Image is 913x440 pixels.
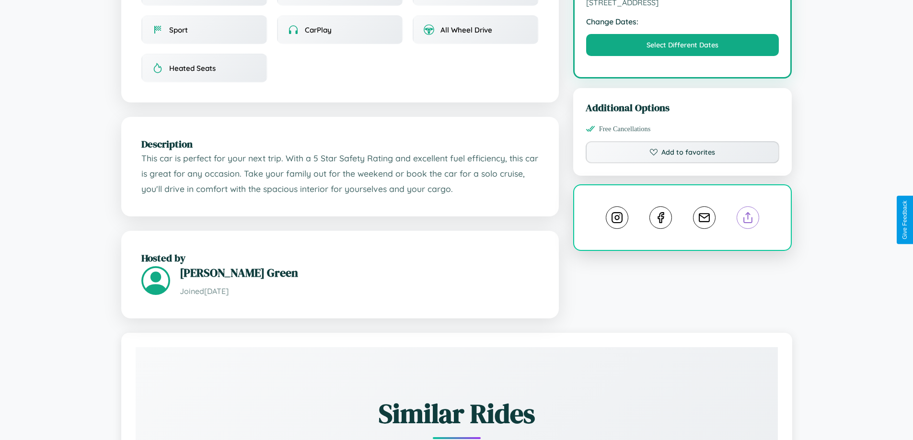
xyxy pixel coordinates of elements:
[586,101,780,114] h3: Additional Options
[141,137,539,151] h2: Description
[586,34,779,56] button: Select Different Dates
[141,151,539,196] p: This car is perfect for your next trip. With a 5 Star Safety Rating and excellent fuel efficiency...
[440,25,492,34] span: All Wheel Drive
[141,251,539,265] h2: Hosted by
[180,265,539,281] h3: [PERSON_NAME] Green
[305,25,332,34] span: CarPlay
[169,395,744,432] h2: Similar Rides
[180,284,539,298] p: Joined [DATE]
[169,64,216,73] span: Heated Seats
[586,17,779,26] strong: Change Dates:
[599,125,651,133] span: Free Cancellations
[901,201,908,239] div: Give Feedback
[586,141,780,163] button: Add to favorites
[169,25,188,34] span: Sport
